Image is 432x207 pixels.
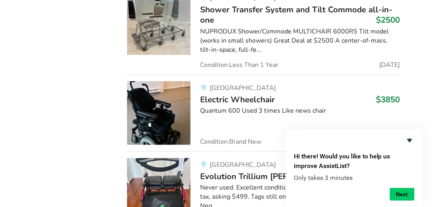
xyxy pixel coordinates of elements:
button: Hide survey [405,136,415,145]
span: Condition: Brand New [200,139,261,145]
div: Hi there! Would you like to help us improve AssistList? [294,136,415,201]
div: Quantum 600 Used 3 times Like news chair [200,106,400,115]
span: [DATE] [380,62,400,68]
span: [GEOGRAPHIC_DATA] [210,84,276,92]
span: Electric Wheelchair [200,94,275,105]
h3: $2500 [376,15,400,25]
h2: Hi there! Would you like to help us improve AssistList? [294,152,415,171]
span: Shower Transfer System and Tilt Commode all-in-one [200,4,392,25]
span: Evolution Trillium [PERSON_NAME] [200,171,336,182]
div: NUPRODUX Shower/Commode MULTICHAIR 6000RS Tilt model (works in small showers) Great Deal at $2500... [200,27,400,55]
a: mobility-electric wheelchair [GEOGRAPHIC_DATA]Electric Wheelchair$3850Quantum 600 Used 3 times Li... [127,74,400,151]
span: Condition: Less Than 1 Year [200,62,278,68]
img: mobility-electric wheelchair [127,81,191,145]
button: Next question [390,188,415,201]
span: [GEOGRAPHIC_DATA] [210,160,276,169]
p: Only takes 3 minutes [294,174,415,182]
h3: $3850 [376,94,400,105]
